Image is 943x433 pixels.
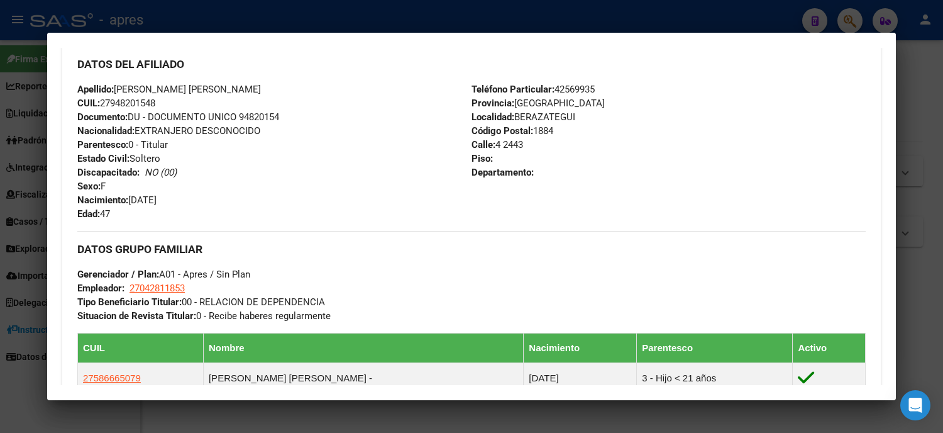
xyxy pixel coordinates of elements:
[77,181,101,192] strong: Sexo:
[77,194,157,206] span: [DATE]
[637,363,793,393] td: 3 - Hijo < 21 años
[77,167,140,178] strong: Discapacitado:
[77,194,128,206] strong: Nacimiento:
[472,167,534,178] strong: Departamento:
[472,125,553,137] span: 1884
[77,310,196,322] strong: Situacion de Revista Titular:
[524,363,637,393] td: [DATE]
[77,98,100,109] strong: CUIL:
[472,111,514,123] strong: Localidad:
[77,153,130,164] strong: Estado Civil:
[145,167,177,178] i: NO (00)
[77,310,331,322] span: 0 - Recibe haberes regularmente
[77,57,866,71] h3: DATOS DEL AFILIADO
[637,333,793,363] th: Parentesco
[77,111,128,123] strong: Documento:
[472,139,523,150] span: 4 2443
[77,139,168,150] span: 0 - Titular
[77,125,135,137] strong: Nacionalidad:
[472,139,495,150] strong: Calle:
[900,390,930,420] div: Open Intercom Messenger
[77,153,160,164] span: Soltero
[77,181,106,192] span: F
[130,283,185,294] span: 27042811853
[203,363,523,393] td: [PERSON_NAME] [PERSON_NAME] -
[77,242,866,256] h3: DATOS GRUPO FAMILIAR
[77,283,124,294] strong: Empleador:
[77,111,279,123] span: DU - DOCUMENTO UNICO 94820154
[472,98,605,109] span: [GEOGRAPHIC_DATA]
[77,296,325,308] span: 00 - RELACION DE DEPENDENCIA
[77,208,110,220] span: 47
[77,208,100,220] strong: Edad:
[472,125,533,137] strong: Código Postal:
[472,111,575,123] span: BERAZATEGUI
[78,333,204,363] th: CUIL
[77,296,182,308] strong: Tipo Beneficiario Titular:
[83,373,141,383] span: 27586665079
[472,84,595,95] span: 42569935
[77,84,114,95] strong: Apellido:
[77,98,155,109] span: 27948201548
[77,84,261,95] span: [PERSON_NAME] [PERSON_NAME]
[203,333,523,363] th: Nombre
[472,98,514,109] strong: Provincia:
[793,333,866,363] th: Activo
[77,269,250,280] span: A01 - Apres / Sin Plan
[77,125,260,137] span: EXTRANJERO DESCONOCIDO
[77,139,128,150] strong: Parentesco:
[524,333,637,363] th: Nacimiento
[472,84,554,95] strong: Teléfono Particular:
[77,269,159,280] strong: Gerenciador / Plan:
[472,153,493,164] strong: Piso:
